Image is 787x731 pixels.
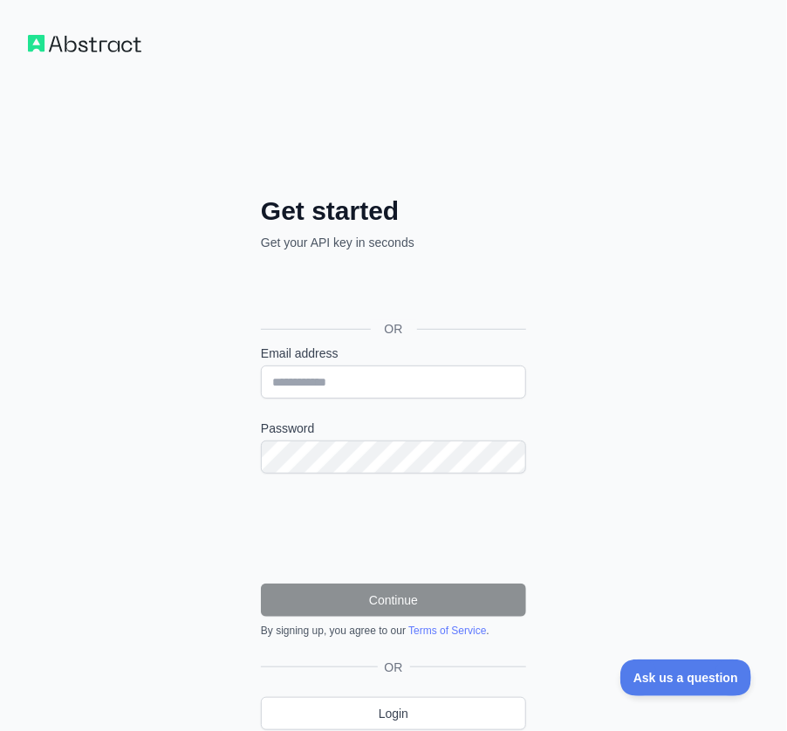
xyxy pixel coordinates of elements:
[620,659,752,696] iframe: Toggle Customer Support
[261,495,526,563] iframe: reCAPTCHA
[28,35,141,52] img: Workflow
[261,195,526,227] h2: Get started
[261,420,526,437] label: Password
[378,659,410,676] span: OR
[408,625,486,637] a: Terms of Service
[261,584,526,617] button: Continue
[261,697,526,730] a: Login
[252,270,531,309] iframe: Przycisk Zaloguj się przez Google
[261,624,526,638] div: By signing up, you agree to our .
[261,345,526,362] label: Email address
[261,234,526,251] p: Get your API key in seconds
[371,320,417,338] span: OR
